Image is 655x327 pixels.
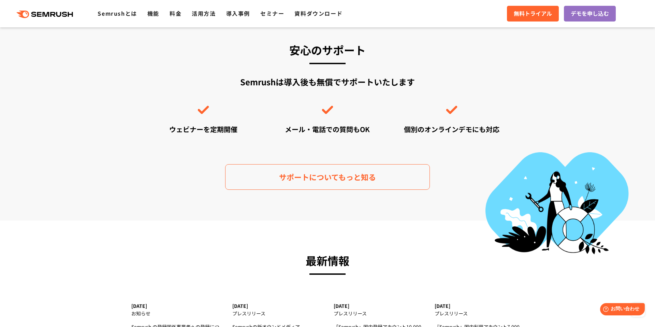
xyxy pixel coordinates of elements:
span: 無料トライアル [514,9,552,18]
div: プレスリリース [435,309,524,318]
div: ウェビナーを定期開催 [148,124,258,134]
div: メール・電話での質問もOK [273,124,382,134]
a: 無料トライアル [507,6,559,22]
a: 導入事例 [226,9,250,17]
a: 活用方法 [192,9,216,17]
div: お知らせ [131,309,220,318]
iframe: Help widget launcher [594,300,647,319]
h3: 最新情報 [131,251,524,270]
div: プレスリリース [232,309,321,318]
a: 資料ダウンロード [294,9,343,17]
div: [DATE] [131,303,220,309]
div: 個別のオンラインデモにも対応 [397,124,507,134]
a: サポートについてもっと知る [225,164,430,190]
a: 機能 [147,9,159,17]
a: 料金 [170,9,181,17]
div: [DATE] [334,303,423,309]
span: サポートについてもっと知る [279,171,376,183]
a: Semrushとは [98,9,137,17]
div: Semrushは導入後も無償でサポートいたします [148,76,507,134]
div: プレスリリース [334,309,423,318]
div: [DATE] [232,303,321,309]
a: セミナー [260,9,284,17]
a: デモを申し込む [564,6,616,22]
h3: 安心のサポート [148,41,507,59]
span: デモを申し込む [571,9,609,18]
div: [DATE] [435,303,524,309]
